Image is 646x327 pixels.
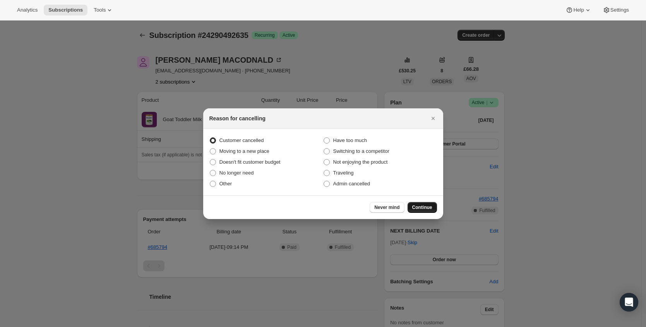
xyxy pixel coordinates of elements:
span: Help [573,7,584,13]
button: Never mind [370,202,404,213]
button: Close [428,113,439,124]
div: Open Intercom Messenger [620,293,638,312]
span: Never mind [374,204,399,211]
span: Doesn't fit customer budget [219,159,281,165]
span: Switching to a competitor [333,148,389,154]
span: Tools [94,7,106,13]
span: Other [219,181,232,187]
span: Settings [610,7,629,13]
span: Admin cancelled [333,181,370,187]
span: Continue [412,204,432,211]
button: Continue [408,202,437,213]
span: No longer need [219,170,254,176]
button: Subscriptions [44,5,87,15]
span: Analytics [17,7,38,13]
span: Traveling [333,170,354,176]
span: Moving to a new place [219,148,269,154]
button: Settings [598,5,634,15]
span: Customer cancelled [219,137,264,143]
h2: Reason for cancelling [209,115,266,122]
span: Subscriptions [48,7,83,13]
span: Not enjoying the product [333,159,388,165]
button: Tools [89,5,118,15]
span: Have too much [333,137,367,143]
button: Help [561,5,596,15]
button: Analytics [12,5,42,15]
